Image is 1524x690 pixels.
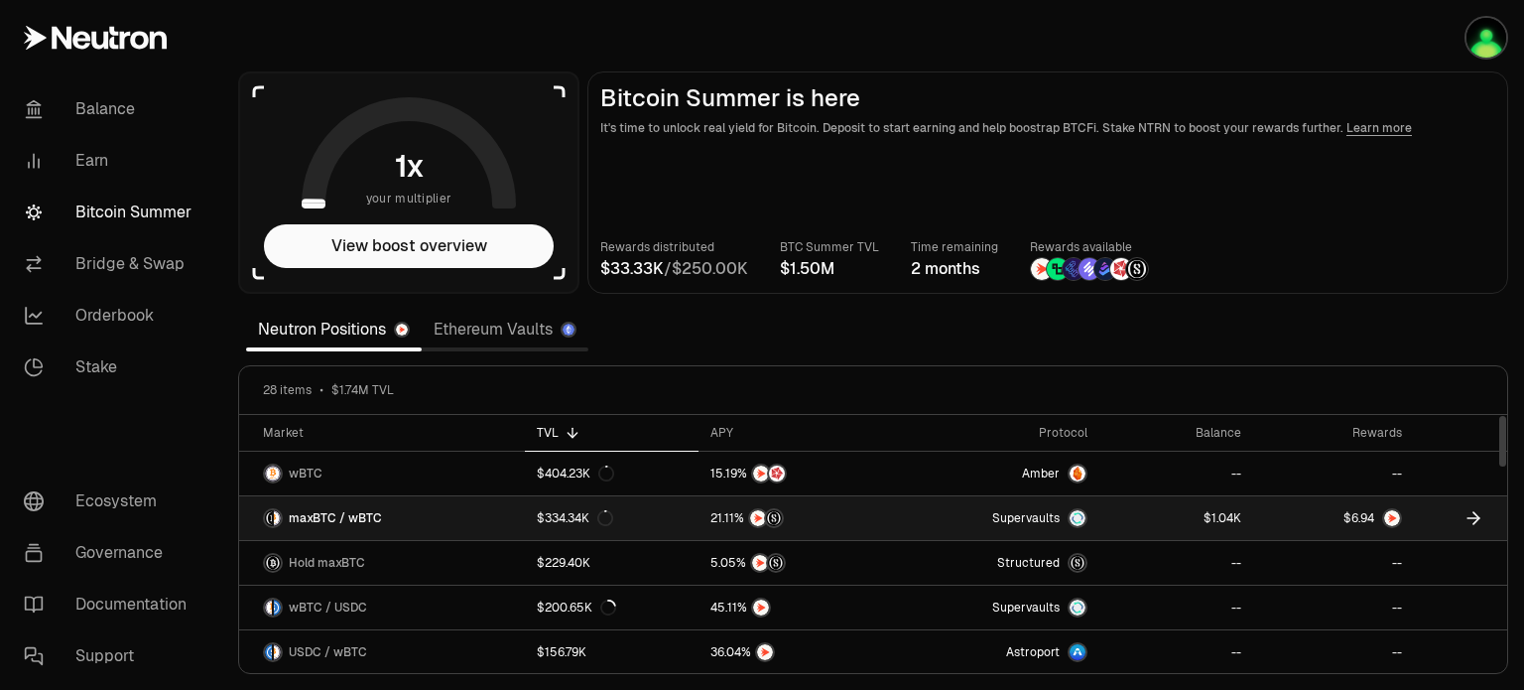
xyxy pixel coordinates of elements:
[1110,258,1132,280] img: Mars Fragments
[8,290,214,342] a: Orderbook
[274,510,281,526] img: wBTC Logo
[239,541,525,585] a: maxBTC LogoHold maxBTC
[239,452,525,495] a: wBTC LogowBTC
[1384,510,1400,526] img: NTRN Logo
[899,541,1099,585] a: StructuredmaxBTC
[753,600,769,616] img: NTRN
[265,644,272,660] img: USDC Logo
[698,541,899,585] a: NTRNStructured Points
[265,466,281,482] img: wBTC Logo
[1030,237,1149,257] p: Rewards available
[525,586,698,629] a: $200.65K
[289,644,367,660] span: USDC / wBTC
[8,135,214,187] a: Earn
[274,644,281,660] img: wBTC Logo
[563,324,574,336] img: Ethereum Logo
[1099,541,1253,585] a: --
[710,642,887,662] button: NTRN
[1253,541,1414,585] a: --
[525,541,698,585] a: $229.40K
[780,237,879,257] p: BTC Summer TVL
[396,324,408,336] img: Neutron Logo
[265,600,272,616] img: wBTC Logo
[1099,586,1253,629] a: --
[768,555,784,571] img: Structured Points
[537,600,616,616] div: $200.65K
[1346,120,1412,136] a: Learn more
[537,555,590,571] div: $229.40K
[366,189,452,208] span: your multiplier
[8,83,214,135] a: Balance
[1070,555,1085,571] img: maxBTC
[899,586,1099,629] a: SupervaultsSupervaults
[1126,258,1148,280] img: Structured Points
[263,382,312,398] span: 28 items
[1063,258,1084,280] img: EtherFi Points
[911,257,998,281] div: 2 months
[1070,600,1085,616] img: Supervaults
[710,464,887,483] button: NTRNMars Fragments
[769,466,785,482] img: Mars Fragments
[8,238,214,290] a: Bridge & Swap
[1022,466,1060,482] span: Amber
[263,425,513,441] div: Market
[710,553,887,573] button: NTRNStructured Points
[752,555,768,571] img: NTRN
[525,630,698,674] a: $156.79K
[698,586,899,629] a: NTRN
[8,476,214,527] a: Ecosystem
[8,187,214,238] a: Bitcoin Summer
[698,496,899,540] a: NTRNStructured Points
[1070,510,1085,526] img: Supervaults
[537,425,687,441] div: TVL
[8,342,214,393] a: Stake
[992,510,1060,526] span: Supervaults
[265,555,281,571] img: maxBTC Logo
[600,84,1495,112] h2: Bitcoin Summer is here
[911,237,998,257] p: Time remaining
[1099,630,1253,674] a: --
[289,466,322,482] span: wBTC
[1047,258,1069,280] img: Lombard Lux
[289,555,365,571] span: Hold maxBTC
[525,496,698,540] a: $334.34K
[1253,586,1414,629] a: --
[246,310,422,349] a: Neutron Positions
[265,510,272,526] img: maxBTC Logo
[1031,258,1053,280] img: NTRN
[289,600,367,616] span: wBTC / USDC
[239,586,525,629] a: wBTC LogoUSDC LogowBTC / USDC
[997,555,1060,571] span: Structured
[698,630,899,674] a: NTRN
[8,579,214,630] a: Documentation
[750,510,766,526] img: NTRN
[1265,425,1402,441] div: Rewards
[766,510,782,526] img: Structured Points
[422,310,588,349] a: Ethereum Vaults
[537,466,614,482] div: $404.23K
[992,600,1060,616] span: Supervaults
[537,644,586,660] div: $156.79K
[331,382,394,398] span: $1.74M TVL
[710,425,887,441] div: APY
[264,224,554,268] button: View boost overview
[1099,452,1253,495] a: --
[698,452,899,495] a: NTRNMars Fragments
[600,237,748,257] p: Rewards distributed
[1253,630,1414,674] a: --
[289,510,382,526] span: maxBTC / wBTC
[899,452,1099,495] a: AmberAmber
[600,257,748,281] div: /
[1253,452,1414,495] a: --
[1111,425,1241,441] div: Balance
[1094,258,1116,280] img: Bedrock Diamonds
[710,598,887,618] button: NTRN
[1079,258,1100,280] img: Solv Points
[525,452,698,495] a: $404.23K
[239,630,525,674] a: USDC LogowBTC LogoUSDC / wBTC
[757,644,773,660] img: NTRN
[274,600,281,616] img: USDC Logo
[899,630,1099,674] a: Astroport
[899,496,1099,540] a: SupervaultsSupervaults
[911,425,1087,441] div: Protocol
